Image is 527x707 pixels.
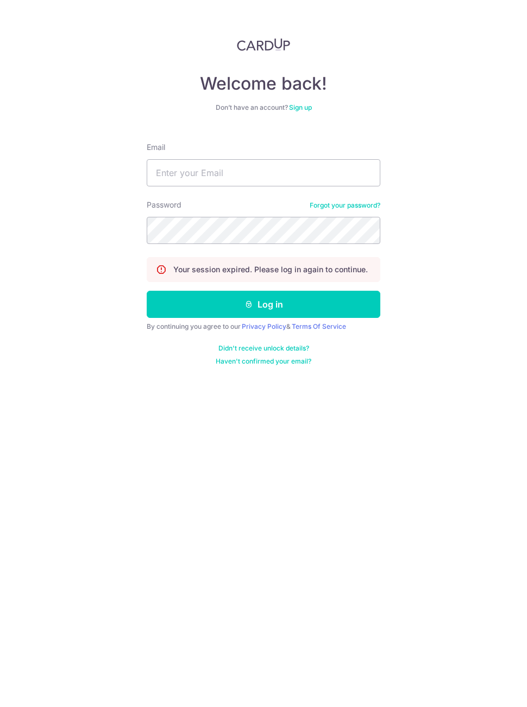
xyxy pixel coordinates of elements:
a: Haven't confirmed your email? [216,357,311,366]
a: Terms Of Service [292,322,346,330]
label: Email [147,142,165,153]
a: Sign up [289,103,312,111]
img: CardUp Logo [237,38,290,51]
p: Your session expired. Please log in again to continue. [173,264,368,275]
h4: Welcome back! [147,73,380,95]
div: Don’t have an account? [147,103,380,112]
a: Forgot your password? [310,201,380,210]
input: Enter your Email [147,159,380,186]
a: Privacy Policy [242,322,286,330]
div: By continuing you agree to our & [147,322,380,331]
a: Didn't receive unlock details? [218,344,309,353]
label: Password [147,199,181,210]
button: Log in [147,291,380,318]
